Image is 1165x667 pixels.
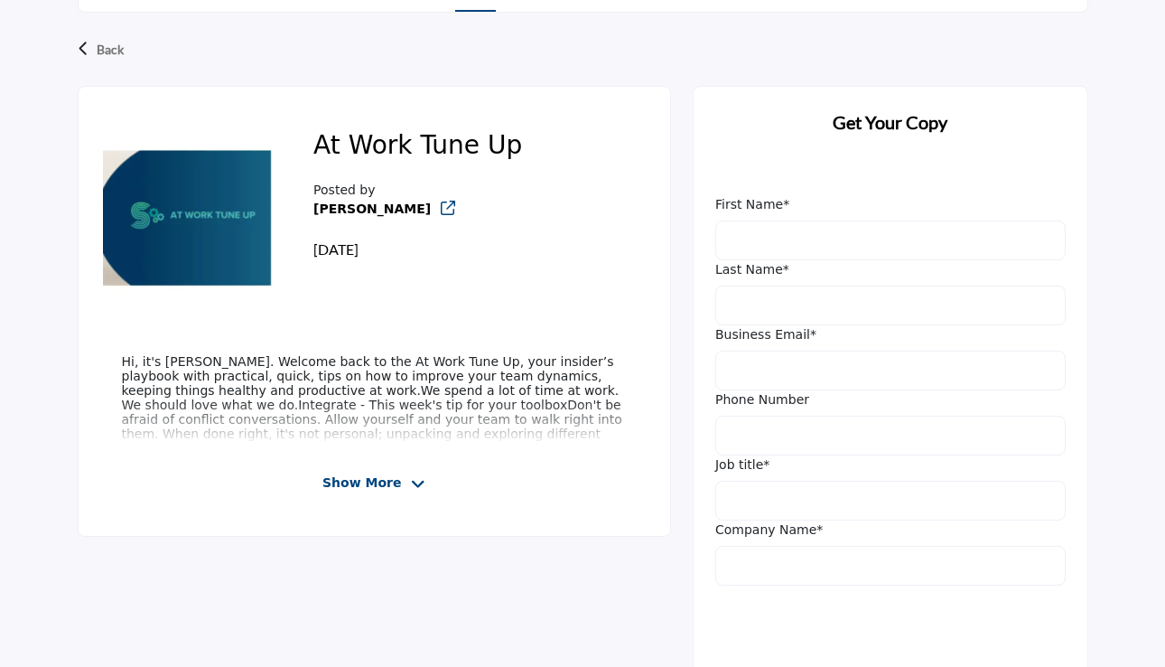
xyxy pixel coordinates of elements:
[715,325,816,344] label: Business Email*
[715,546,1066,586] input: Company Name
[715,221,1066,260] input: First Name
[313,130,522,167] h2: At Work Tune Up
[313,202,431,216] a: [PERSON_NAME]
[97,33,124,66] p: Back
[715,456,769,474] label: Job title*
[715,416,1066,456] input: Phone Number
[715,108,1066,136] h2: Get Your Copy
[715,260,789,279] label: Last Name*
[313,200,431,219] b: Redirect to company listing - saddlerock-strategies
[103,130,284,311] img: No Feature content logo
[715,351,1066,390] input: Business Email
[715,286,1066,325] input: Last Name
[322,474,401,493] span: Show More
[313,240,359,258] span: [DATE]
[715,592,990,662] iframe: reCAPTCHA
[715,481,1066,521] input: Job Title
[122,354,627,499] p: Hi, it's [PERSON_NAME]. Welcome back to the At Work Tune Up, your insider’s playbook with practic...
[313,181,482,260] div: Posted by
[715,390,809,409] label: Phone Number
[715,195,789,214] label: First Name*
[715,521,823,540] label: Company Name*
